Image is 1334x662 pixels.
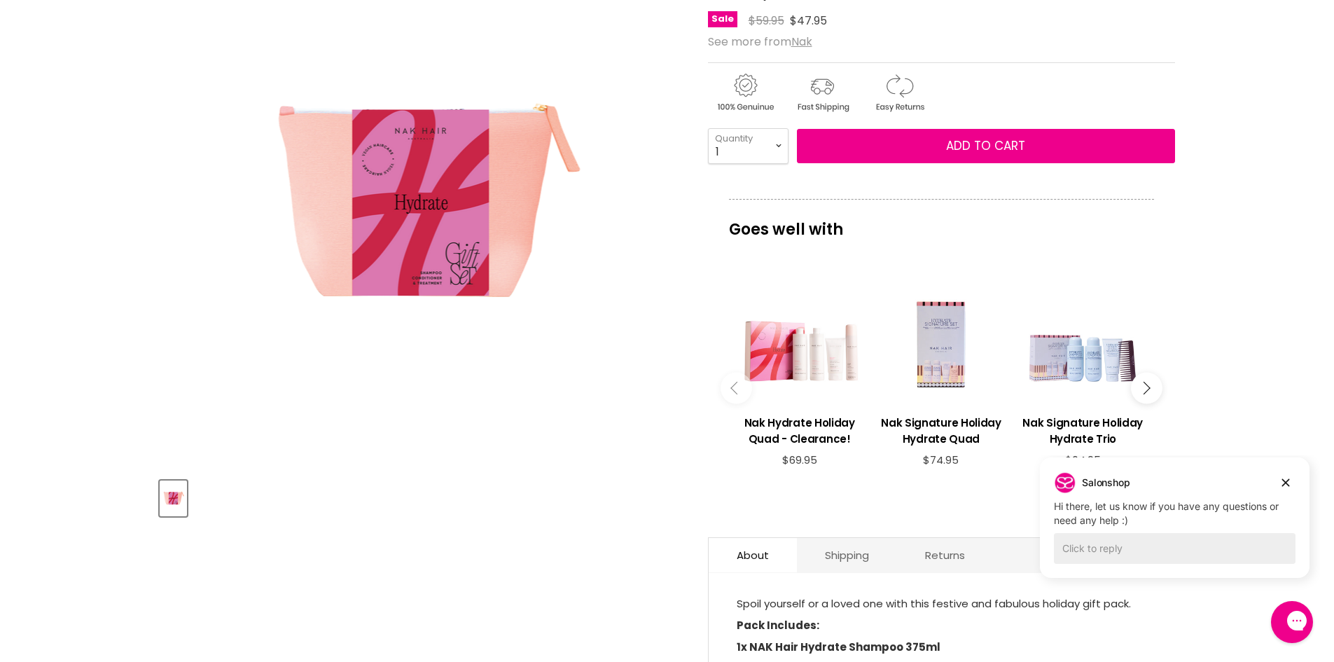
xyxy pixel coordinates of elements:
a: View product:Nak Signature Holiday Hydrate Trio [1019,404,1146,454]
select: Quantity [708,128,788,163]
img: genuine.gif [708,71,782,114]
iframe: Gorgias live chat campaigns [1029,455,1320,599]
span: Add to cart [946,137,1025,154]
p: Spoil yourself or a loved one with this festive and fabulous holiday gift pack. [737,594,1147,616]
iframe: Gorgias live chat messenger [1264,596,1320,648]
img: returns.gif [862,71,936,114]
span: $69.95 [782,453,817,467]
span: See more from [708,34,812,50]
a: Shipping [797,538,897,572]
a: Nak [791,34,812,50]
strong: Pack Includes: [737,618,819,633]
button: Add to cart [797,129,1175,164]
p: Goes well with [729,199,1154,245]
span: $74.95 [923,453,959,467]
span: Sale [708,11,737,27]
a: View product:Nak Signature Holiday Hydrate Quad [877,404,1005,454]
img: Nak Hydrate Trio - Clearance! [161,482,186,515]
img: shipping.gif [785,71,859,114]
span: $47.95 [790,13,827,29]
strong: 1x NAK Hair Hydrate Shampoo 375ml [737,640,940,654]
h3: Nak Hydrate Holiday Quad - Clearance! [736,415,863,447]
button: Nak Hydrate Trio - Clearance! [160,481,187,516]
a: About [709,538,797,572]
a: View product:Nak Hydrate Holiday Quad - Clearance! [736,404,863,454]
span: $59.95 [749,13,784,29]
span: $64.95 [1065,453,1101,467]
div: Product thumbnails [158,476,685,516]
a: Returns [897,538,993,572]
h3: Nak Signature Holiday Hydrate Trio [1019,415,1146,447]
h3: Nak Signature Holiday Hydrate Quad [877,415,1005,447]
